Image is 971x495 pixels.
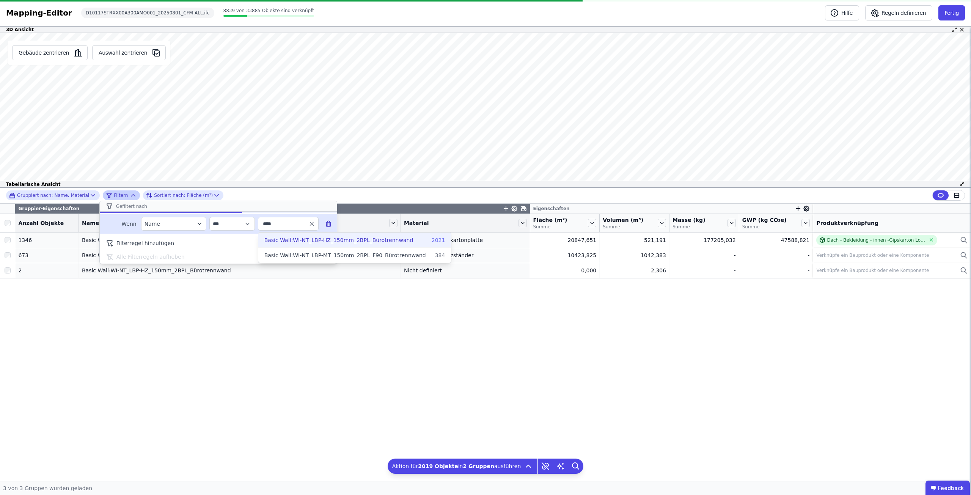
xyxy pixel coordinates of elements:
[154,192,185,198] span: Sortiert nach:
[825,5,859,20] button: Hilfe
[114,192,128,198] span: Filtern
[17,192,53,198] span: Gruppiert nach:
[435,251,445,259] span: 384
[392,462,521,470] span: Aktion für in ausführen
[6,27,34,33] span: 3D Ansicht
[865,5,932,20] button: Regeln definieren
[264,236,413,244] span: Basic Wall:WI-NT_LBP-HZ_150mm_2BPL_Bürotrennwand
[418,463,458,469] b: 2019 Objekte
[432,236,445,244] span: 2021
[6,8,72,18] div: Mapping-Editor
[141,217,206,231] button: filter_by
[81,8,214,18] div: D10117STRXX00A300AMO001_20250801_CFM-ALL.ifc
[92,45,166,60] button: Auswahl zentrieren
[145,220,195,228] div: Name
[104,220,137,228] span: Wenn
[264,251,426,259] span: Basic Wall:WI-NT_LBP-MT_150mm_2BPL_F90_Bürotrennwand
[100,201,337,212] div: Gefiltert nach
[938,5,965,20] button: Fertig
[116,239,174,247] span: Filterregel hinzufügen
[9,192,89,199] div: Name, Material
[12,45,88,60] button: Gebäude zentrieren
[6,181,60,187] span: Tabellarische Ansicht
[463,463,494,469] b: 2 Gruppen
[146,191,213,200] div: Fläche (m²)
[223,8,314,13] span: 8839 von 33885 Objekte sind verknüpft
